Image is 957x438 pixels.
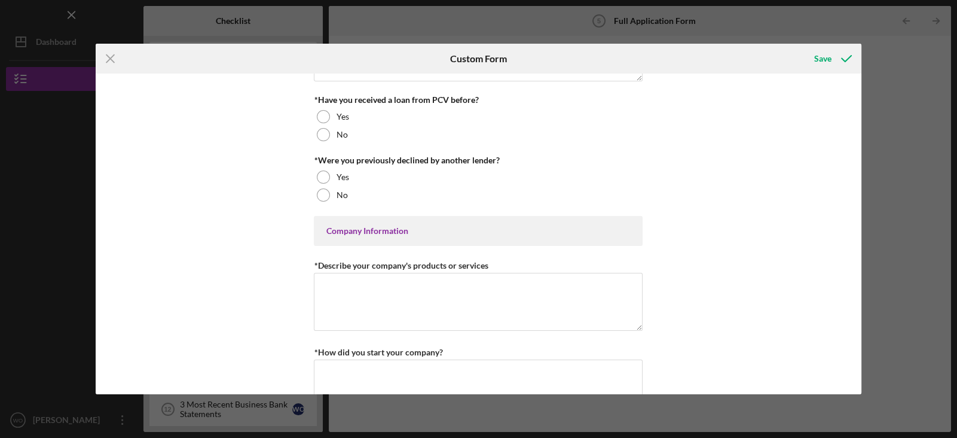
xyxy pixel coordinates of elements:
[314,95,643,105] div: *Have you received a loan from PCV before?
[326,226,631,236] div: Company Information
[314,260,488,270] label: *Describe your company's products or services
[802,47,861,71] button: Save
[450,53,507,64] h6: Custom Form
[314,347,442,357] label: *How did you start your company?
[336,130,347,139] label: No
[314,156,643,165] div: *Were you previously declined by another lender?
[336,190,347,200] label: No
[336,112,348,121] label: Yes
[336,172,348,182] label: Yes
[814,47,831,71] div: Save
